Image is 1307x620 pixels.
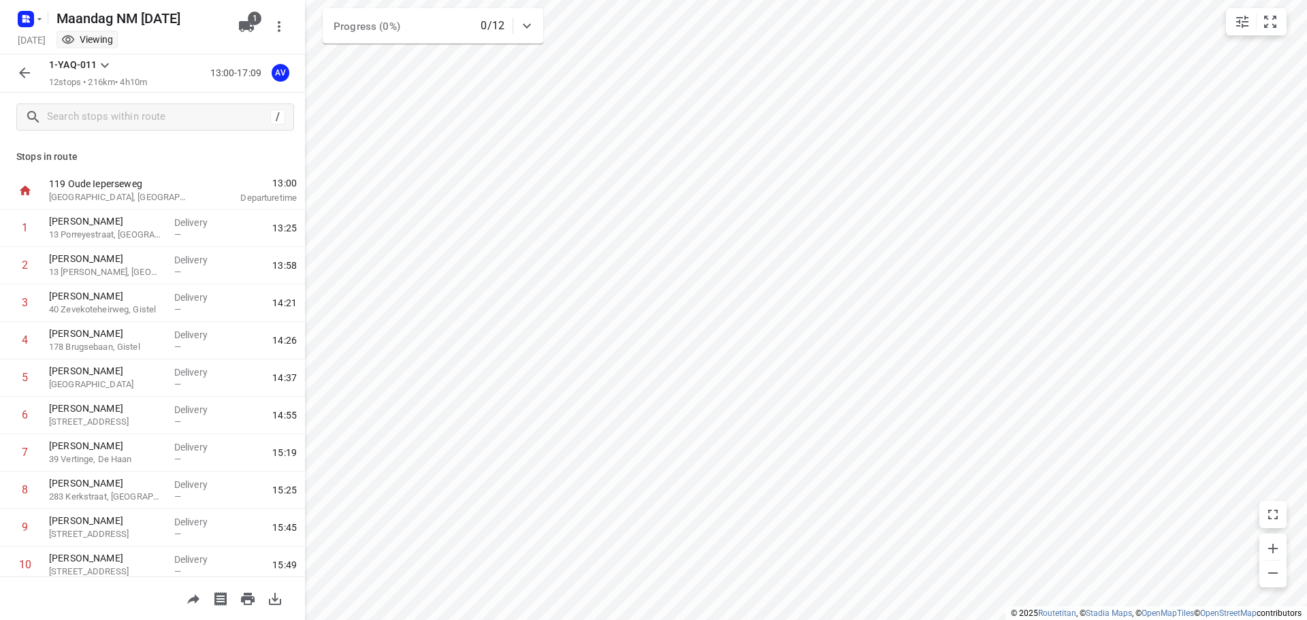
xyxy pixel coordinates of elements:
[248,12,261,25] span: 1
[174,553,225,566] p: Delivery
[49,228,163,242] p: 13 Porreyestraat, [GEOGRAPHIC_DATA]
[174,253,225,267] p: Delivery
[49,453,163,466] p: 39 Vertinge, De Haan
[61,33,113,46] div: You are currently in view mode. To make any changes, go to edit project.
[174,342,181,352] span: —
[22,371,28,384] div: 5
[481,18,504,34] p: 0/12
[49,364,163,378] p: [PERSON_NAME]
[49,303,163,316] p: 40 Zevekoteheirweg, Gistel
[174,229,181,240] span: —
[267,66,294,79] span: Assigned to Axel Verzele
[19,558,31,571] div: 10
[207,176,297,190] span: 13:00
[272,296,297,310] span: 14:21
[270,110,285,125] div: /
[174,478,225,491] p: Delivery
[272,446,297,459] span: 15:19
[49,527,163,541] p: 127 Dudzeelse Steenweg, Brugge
[1011,608,1302,618] li: © 2025 , © , © © contributors
[49,340,163,354] p: 178 Brugsebaan, Gistel
[47,107,270,128] input: Search stops within route
[49,177,191,191] p: 119 Oude Ieperseweg
[49,252,163,265] p: [PERSON_NAME]
[16,150,289,164] p: Stops in route
[272,483,297,497] span: 15:25
[180,591,207,604] span: Share route
[49,439,163,453] p: [PERSON_NAME]
[174,417,181,427] span: —
[1142,608,1194,618] a: OpenMapTiles
[174,529,181,539] span: —
[1086,608,1132,618] a: Stadia Maps
[272,333,297,347] span: 14:26
[49,214,163,228] p: [PERSON_NAME]
[174,328,225,342] p: Delivery
[22,408,28,421] div: 6
[174,365,225,379] p: Delivery
[207,591,234,604] span: Print shipping labels
[49,490,163,504] p: 283 Kerkstraat, Blankenberge
[174,566,181,576] span: —
[49,402,163,415] p: [PERSON_NAME]
[174,379,181,389] span: —
[22,259,28,272] div: 2
[272,558,297,572] span: 15:49
[272,371,297,385] span: 14:37
[272,521,297,534] span: 15:45
[323,8,543,44] div: Progress (0%)0/12
[174,515,225,529] p: Delivery
[174,216,225,229] p: Delivery
[174,267,181,277] span: —
[22,446,28,459] div: 7
[174,440,225,454] p: Delivery
[22,333,28,346] div: 4
[49,265,163,279] p: 13 Guido Gezellestraat, Diksmuide
[174,403,225,417] p: Delivery
[272,221,297,235] span: 13:25
[22,296,28,309] div: 3
[49,378,163,391] p: 18 Roodkapjesstraat, Gistel
[49,191,191,204] p: [GEOGRAPHIC_DATA], [GEOGRAPHIC_DATA]
[174,291,225,304] p: Delivery
[334,20,400,33] span: Progress (0%)
[174,491,181,502] span: —
[49,551,163,565] p: [PERSON_NAME]
[49,476,163,490] p: [PERSON_NAME]
[49,415,163,429] p: 30 Nukkerwijkstraat, Oostende
[49,565,163,578] p: [STREET_ADDRESS]
[207,191,297,205] p: Departure time
[233,13,260,40] button: 1
[272,259,297,272] span: 13:58
[210,66,267,80] p: 13:00-17:09
[261,591,289,604] span: Download route
[1200,608,1257,618] a: OpenStreetMap
[174,304,181,314] span: —
[49,76,147,89] p: 12 stops • 216km • 4h10m
[1226,8,1287,35] div: small contained button group
[49,58,97,72] p: 1-YAQ-011
[1038,608,1076,618] a: Routetitan
[49,289,163,303] p: [PERSON_NAME]
[272,408,297,422] span: 14:55
[49,327,163,340] p: [PERSON_NAME]
[49,514,163,527] p: [PERSON_NAME]
[22,221,28,234] div: 1
[174,454,181,464] span: —
[22,483,28,496] div: 8
[234,591,261,604] span: Print route
[22,521,28,534] div: 9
